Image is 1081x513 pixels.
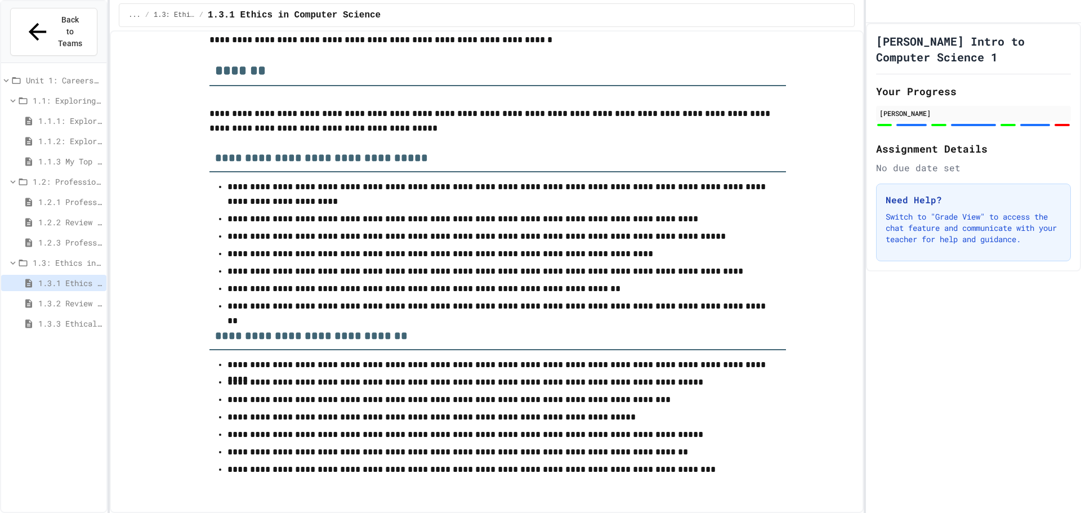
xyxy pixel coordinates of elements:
[876,161,1071,175] div: No due date set
[154,11,195,20] span: 1.3: Ethics in Computing
[33,95,102,106] span: 1.1: Exploring CS Careers
[208,8,381,22] span: 1.3.1 Ethics in Computer Science
[38,318,102,329] span: 1.3.3 Ethical dilemma reflections
[33,257,102,269] span: 1.3: Ethics in Computing
[128,11,141,20] span: ...
[876,33,1071,65] h1: [PERSON_NAME] Intro to Computer Science 1
[38,216,102,228] span: 1.2.2 Review - Professional Communication
[879,108,1067,118] div: [PERSON_NAME]
[26,74,102,86] span: Unit 1: Careers & Professionalism
[57,14,84,50] span: Back to Teams
[38,155,102,167] span: 1.1.3 My Top 3 CS Careers!
[38,115,102,127] span: 1.1.1: Exploring CS Careers
[876,141,1071,157] h2: Assignment Details
[38,196,102,208] span: 1.2.1 Professional Communication
[886,193,1061,207] h3: Need Help?
[38,297,102,309] span: 1.3.2 Review - Ethics in Computer Science
[33,176,102,188] span: 1.2: Professional Communication
[876,83,1071,99] h2: Your Progress
[10,8,97,56] button: Back to Teams
[886,211,1061,245] p: Switch to "Grade View" to access the chat feature and communicate with your teacher for help and ...
[145,11,149,20] span: /
[38,277,102,289] span: 1.3.1 Ethics in Computer Science
[38,135,102,147] span: 1.1.2: Exploring CS Careers - Review
[199,11,203,20] span: /
[38,237,102,248] span: 1.2.3 Professional Communication Challenge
